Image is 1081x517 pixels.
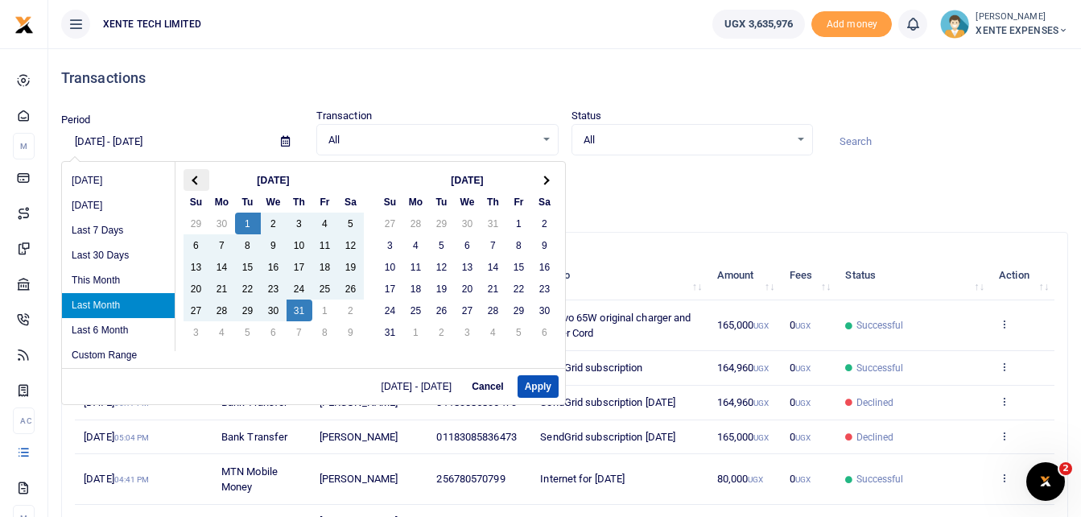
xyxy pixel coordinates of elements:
[61,112,91,128] label: Period
[455,213,481,234] td: 30
[84,431,149,443] span: [DATE]
[436,473,505,485] span: 256780570799
[717,431,769,443] span: 165,000
[403,278,429,300] td: 18
[287,300,312,321] td: 31
[455,191,481,213] th: We
[856,472,904,486] span: Successful
[261,213,287,234] td: 2
[826,128,1068,155] input: Search
[14,18,34,30] a: logo-small logo-large logo-large
[540,396,675,408] span: SendGrid subscription [DATE]
[62,218,175,243] li: Last 7 Days
[540,312,691,340] span: Lenovo 65W original charger and Power Cord
[378,234,403,256] td: 3
[584,132,790,148] span: All
[836,250,990,300] th: Status: activate to sort column ascending
[403,256,429,278] td: 11
[287,321,312,343] td: 7
[532,300,558,321] td: 30
[13,407,35,434] li: Ac
[540,431,675,443] span: SendGrid subscription [DATE]
[114,475,150,484] small: 04:41 PM
[790,396,811,408] span: 0
[790,431,811,443] span: 0
[506,278,532,300] td: 22
[338,278,364,300] td: 26
[717,473,764,485] span: 80,000
[403,234,429,256] td: 4
[235,191,261,213] th: Tu
[940,10,1068,39] a: profile-user [PERSON_NAME] XENTE EXPENSES
[209,213,235,234] td: 30
[97,17,208,31] span: XENTE TECH LIMITED
[209,256,235,278] td: 14
[184,321,209,343] td: 3
[481,191,506,213] th: Th
[531,250,708,300] th: Memo: activate to sort column ascending
[403,321,429,343] td: 1
[811,11,892,38] li: Toup your wallet
[320,396,398,408] span: [PERSON_NAME]
[481,256,506,278] td: 14
[403,213,429,234] td: 28
[378,213,403,234] td: 27
[532,234,558,256] td: 9
[429,321,455,343] td: 2
[287,278,312,300] td: 24
[481,213,506,234] td: 31
[429,234,455,256] td: 5
[856,430,894,445] span: Declined
[61,128,268,155] input: select period
[753,364,769,373] small: UGX
[811,17,892,29] a: Add money
[790,362,811,374] span: 0
[209,321,235,343] td: 4
[338,300,364,321] td: 2
[795,321,811,330] small: UGX
[753,399,769,407] small: UGX
[795,364,811,373] small: UGX
[532,321,558,343] td: 6
[235,256,261,278] td: 15
[312,191,338,213] th: Fr
[429,256,455,278] td: 12
[436,431,516,443] span: 01183085836473
[312,300,338,321] td: 1
[455,278,481,300] td: 20
[235,300,261,321] td: 29
[378,191,403,213] th: Su
[209,278,235,300] td: 21
[328,132,535,148] span: All
[506,256,532,278] td: 15
[235,234,261,256] td: 8
[506,213,532,234] td: 1
[717,362,769,374] span: 164,960
[312,321,338,343] td: 8
[481,300,506,321] td: 28
[532,278,558,300] td: 23
[506,321,532,343] td: 5
[61,69,1068,87] h4: Transactions
[209,300,235,321] td: 28
[338,213,364,234] td: 5
[209,169,338,191] th: [DATE]
[481,278,506,300] td: 21
[62,268,175,293] li: This Month
[320,473,398,485] span: [PERSON_NAME]
[455,321,481,343] td: 3
[287,213,312,234] td: 3
[114,399,150,407] small: 06:17 PM
[940,10,969,39] img: profile-user
[338,191,364,213] th: Sa
[540,362,642,374] span: SendGrid subscription
[790,319,811,331] span: 0
[62,168,175,193] li: [DATE]
[14,15,34,35] img: logo-small
[62,318,175,343] li: Last 6 Month
[753,433,769,442] small: UGX
[184,234,209,256] td: 6
[235,321,261,343] td: 5
[856,395,894,410] span: Declined
[403,169,532,191] th: [DATE]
